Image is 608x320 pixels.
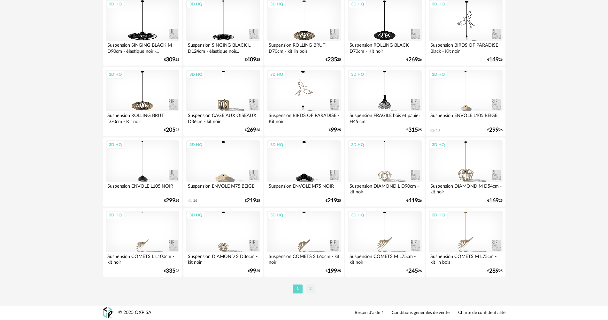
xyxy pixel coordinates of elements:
div: € 25 [487,269,503,273]
div: € 25 [245,58,260,62]
div: 3D HQ [348,211,367,219]
div: Suspension ENVOLE M75 BEIGE [186,182,260,195]
span: 269 [408,58,418,62]
div: € 26 [406,269,422,273]
div: Suspension ENVOLE L105 NOIR [106,182,179,195]
span: 245 [408,269,418,273]
div: Suspension SINGING BLACK M D90cm - élastique noir -... [106,41,179,54]
a: 3D HQ Suspension COMETS M L75cm - kit lin bois €28925 [426,208,505,277]
div: Suspension ENVOLE L105 BEIGE [429,111,502,124]
div: € 25 [248,269,260,273]
div: 3D HQ [429,141,448,149]
span: 205 [166,128,175,132]
div: Suspension COMETS L L100cm - kit noir [106,252,179,265]
a: 3D HQ Suspension COMETS L L100cm - kit noir €33526 [103,208,182,277]
div: 3D HQ [429,211,448,219]
div: € 26 [164,269,179,273]
div: Suspension DIAMOND S D36cm - kit noir [186,252,260,265]
div: 3D HQ [106,70,125,79]
div: Suspension FRAGILE bois et papier H45 cm [348,111,421,124]
a: 3D HQ Suspension DIAMOND S D36cm - kit noir €9925 [183,208,263,277]
div: € 25 [164,128,179,132]
a: 3D HQ Suspension DIAMOND L D90cm - kit noir €41926 [345,137,424,207]
a: 3D HQ Suspension CAGE AUX OISEAUX D36cm - kit noir €26926 [183,67,263,136]
div: € 25 [406,128,422,132]
div: 3D HQ [106,141,125,149]
div: Suspension DIAMOND L D90cm - kit noir [348,182,421,195]
span: 199 [327,269,337,273]
div: € 25 [164,58,179,62]
span: 99 [250,269,256,273]
div: Suspension SINGING BLACK L D124cm - élastique noir... [186,41,260,54]
a: Charte de confidentialité [458,310,505,316]
span: 269 [247,128,256,132]
div: 13 [436,128,440,133]
div: Suspension COMETS M L75cm - kit lin bois [429,252,502,265]
div: € 26 [487,128,503,132]
span: 299 [489,128,499,132]
div: Suspension ROLLING BLACK D70cm - Kit noir [348,41,421,54]
span: 409 [247,58,256,62]
div: Suspension ROLLING BRUT D70cm - Kit noir [106,111,179,124]
a: 3D HQ Suspension FRAGILE bois et papier H45 cm €31525 [345,67,424,136]
div: Suspension COMETS M L75cm - kit noir [348,252,421,265]
div: € 25 [487,199,503,203]
div: € 26 [406,199,422,203]
li: 1 [293,285,303,293]
span: 219 [247,199,256,203]
div: © 2025 OXP SA [118,310,151,316]
div: 3D HQ [429,70,448,79]
div: € 25 [326,269,341,273]
div: Suspension BIRDS OF PARADISE Black - Kit noir [429,41,502,54]
a: 3D HQ Suspension ENVOLE M75 NOIR €21925 [264,137,343,207]
div: 3D HQ [187,70,205,79]
div: Suspension COMETS S L60cm - kit noir [267,252,341,265]
a: 3D HQ Suspension ROLLING BRUT D70cm - Kit noir €20525 [103,67,182,136]
div: € 25 [326,58,341,62]
div: € 26 [487,58,503,62]
a: Conditions générales de vente [392,310,450,316]
div: 3D HQ [348,70,367,79]
img: OXP [103,307,112,318]
div: € 25 [245,199,260,203]
div: Suspension BIRDS OF PARADISE - Kit noir [267,111,341,124]
div: Suspension DIAMOND M D54cm - kit noir [429,182,502,195]
div: 3D HQ [267,141,286,149]
a: 3D HQ Suspension ENVOLE L105 NOIR €29926 [103,137,182,207]
span: 315 [408,128,418,132]
a: 3D HQ Suspension ENVOLE L105 BEIGE 13 €29926 [426,67,505,136]
a: 3D HQ Suspension ENVOLE M75 BEIGE 26 €21925 [183,137,263,207]
a: 3D HQ Suspension DIAMOND M D54cm - kit noir €16925 [426,137,505,207]
li: 2 [306,285,315,293]
a: Besoin d'aide ? [355,310,383,316]
div: € 26 [164,199,179,203]
a: 3D HQ Suspension BIRDS OF PARADISE - Kit noir €9925 [264,67,343,136]
span: 299 [166,199,175,203]
span: 149 [489,58,499,62]
span: 219 [327,199,337,203]
div: 3D HQ [187,211,205,219]
div: 26 [193,199,197,203]
div: Suspension ENVOLE M75 NOIR [267,182,341,195]
div: € 26 [245,128,260,132]
span: 99 [331,128,337,132]
div: 3D HQ [348,141,367,149]
span: 419 [408,199,418,203]
a: 3D HQ Suspension COMETS S L60cm - kit noir €19925 [264,208,343,277]
span: 289 [489,269,499,273]
span: 235 [327,58,337,62]
span: 309 [166,58,175,62]
div: 3D HQ [187,141,205,149]
div: 3D HQ [267,211,286,219]
span: 335 [166,269,175,273]
span: 169 [489,199,499,203]
div: € 26 [406,58,422,62]
div: € 25 [326,199,341,203]
div: Suspension ROLLING BRUT D70cm - kit lin bois [267,41,341,54]
div: 3D HQ [267,70,286,79]
div: 3D HQ [106,211,125,219]
div: Suspension CAGE AUX OISEAUX D36cm - kit noir [186,111,260,124]
a: 3D HQ Suspension COMETS M L75cm - kit noir €24526 [345,208,424,277]
div: € 25 [329,128,341,132]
